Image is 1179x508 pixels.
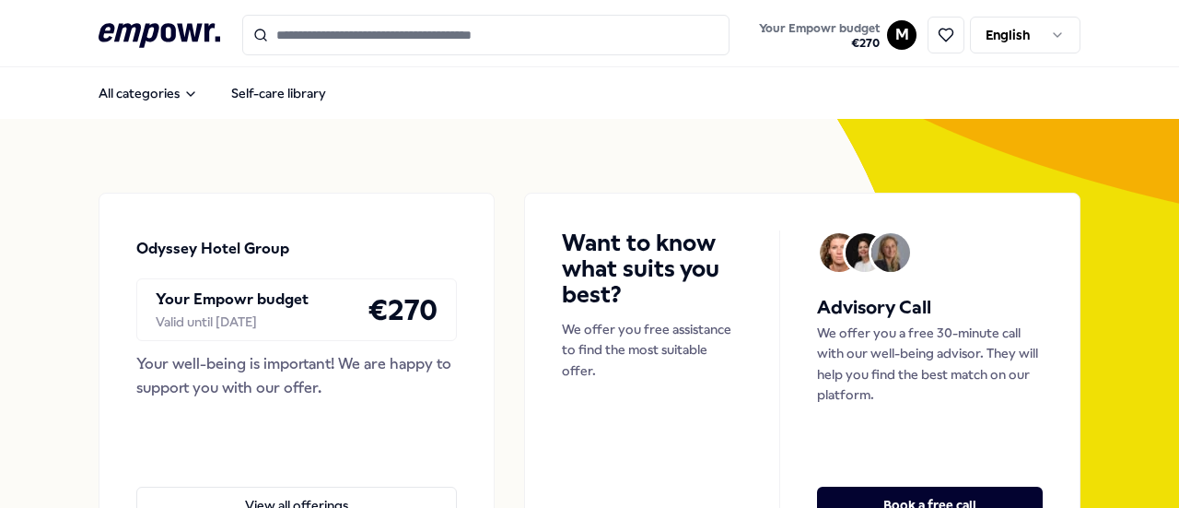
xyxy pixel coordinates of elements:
[817,323,1043,406] p: We offer you a free 30-minute call with our well-being advisor. They will help you find the best ...
[84,75,213,112] button: All categories
[846,233,884,272] img: Avatar
[755,18,883,54] button: Your Empowr budget€270
[156,312,309,332] div: Valid until [DATE]
[136,352,457,399] div: Your well-being is important! We are happy to support you with our offer.
[136,237,289,261] p: Odyssey Hotel Group
[368,287,438,333] h4: € 270
[156,288,309,312] p: Your Empowr budget
[759,36,880,51] span: € 270
[242,15,730,55] input: Search for products, categories or subcategories
[871,233,910,272] img: Avatar
[759,21,880,36] span: Your Empowr budget
[562,319,742,381] p: We offer you free assistance to find the most suitable offer.
[817,293,1043,323] h5: Advisory Call
[752,16,887,54] a: Your Empowr budget€270
[562,230,742,308] h4: Want to know what suits you best?
[820,233,858,272] img: Avatar
[84,75,341,112] nav: Main
[216,75,341,112] a: Self-care library
[887,20,916,50] button: M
